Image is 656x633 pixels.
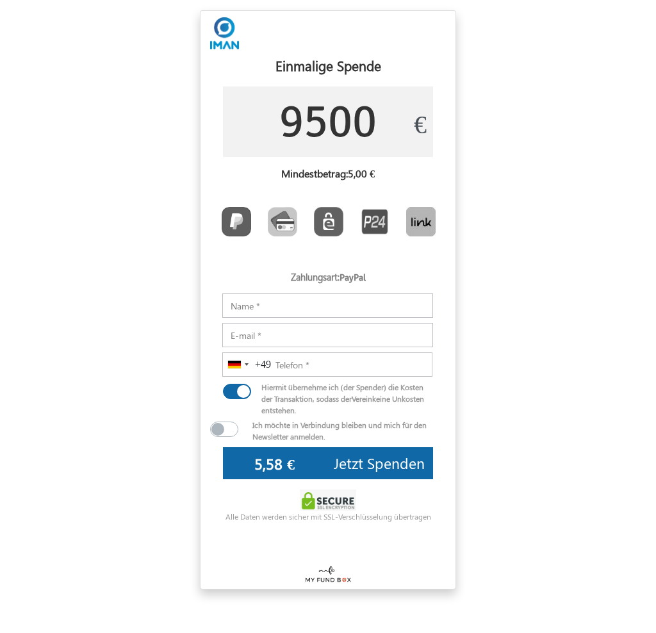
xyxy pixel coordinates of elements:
[314,207,343,236] img: EPS.png
[213,202,446,246] div: Toolbar with button groups
[210,17,239,49] img: H+C25PnaMWXWAAAAABJRU5ErkJggg==
[223,86,433,157] input: 0€
[222,323,433,347] input: E-mail *
[360,207,389,236] img: P24.png
[348,167,375,179] label: 5,00 €
[275,56,381,76] label: Einmalige Spende
[325,447,433,479] button: Jetzt Spenden
[222,293,433,318] input: Name *
[222,352,432,377] input: Telefon *
[223,447,326,479] input: 0€
[352,393,372,404] span: Verein
[223,167,433,185] h6: Mindestbetrag:
[223,353,271,376] button: Selected country
[406,207,436,236] img: Link.png
[252,381,443,416] div: Hiermit übernehme ich (der Spender) die Kosten der Transaktion, sodass der keine Unkosten entstehen.
[340,272,366,283] label: PayPal
[243,419,455,442] div: Ich möchte in Verbindung bleiben und mich für den Newsletter anmelden.
[255,357,271,372] div: +49
[223,272,433,288] h5: Zahlungsart:
[201,511,455,522] div: Alle Daten werden sicher mit SSL-Verschlüsselung übertragen
[334,453,425,473] span: Jetzt Spenden
[222,207,251,236] img: PayPal.png
[268,207,297,236] img: CardCollection.png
